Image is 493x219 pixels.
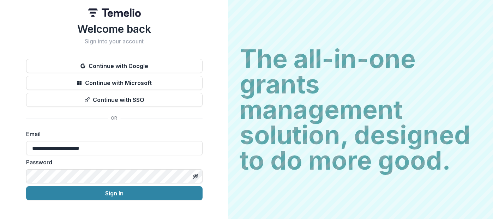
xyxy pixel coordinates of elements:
[26,59,203,73] button: Continue with Google
[26,23,203,35] h1: Welcome back
[88,8,141,17] img: Temelio
[26,158,198,166] label: Password
[26,38,203,45] h2: Sign into your account
[26,76,203,90] button: Continue with Microsoft
[26,93,203,107] button: Continue with SSO
[26,130,198,138] label: Email
[190,171,201,182] button: Toggle password visibility
[26,186,203,200] button: Sign In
